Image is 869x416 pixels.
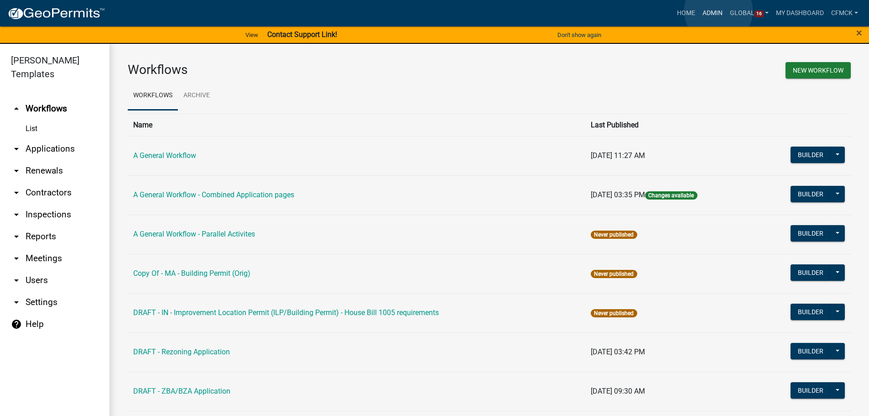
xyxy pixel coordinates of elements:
span: 16 [755,11,764,18]
i: arrow_drop_down [11,231,22,242]
button: Don't show again [554,27,605,42]
button: Close [856,27,862,38]
a: A General Workflow - Parallel Activites [133,230,255,238]
i: arrow_drop_down [11,297,22,308]
a: DRAFT - ZBA/BZA Application [133,387,230,395]
span: [DATE] 03:35 PM [591,190,645,199]
h3: Workflows [128,62,483,78]
a: Home [673,5,699,22]
span: Never published [591,270,637,278]
a: Archive [178,81,215,111]
i: arrow_drop_down [11,253,22,264]
span: [DATE] 03:42 PM [591,348,645,356]
a: Global16 [726,5,773,22]
a: Copy Of - MA - Building Permit (Orig) [133,269,250,278]
a: Admin [699,5,726,22]
button: New Workflow [786,62,851,79]
i: arrow_drop_up [11,103,22,114]
i: help [11,319,22,330]
a: A General Workflow [133,151,196,160]
span: × [856,26,862,39]
a: My Dashboard [772,5,827,22]
strong: Contact Support Link! [267,30,337,39]
button: Builder [791,225,831,242]
i: arrow_drop_down [11,165,22,176]
button: Builder [791,147,831,163]
i: arrow_drop_down [11,209,22,220]
span: [DATE] 11:27 AM [591,151,645,160]
i: arrow_drop_down [11,275,22,286]
a: Workflows [128,81,178,111]
a: A General Workflow - Combined Application pages [133,190,294,199]
a: CFMCK [827,5,862,22]
button: Builder [791,382,831,399]
a: DRAFT - IN - Improvement Location Permit (ILP/Building Permit) - House Bill 1005 requirements [133,308,439,317]
i: arrow_drop_down [11,187,22,198]
span: Changes available [645,191,697,200]
a: DRAFT - Rezoning Application [133,348,230,356]
th: Last Published [585,114,755,136]
span: Never published [591,231,637,239]
i: arrow_drop_down [11,143,22,154]
a: View [242,27,262,42]
th: Name [128,114,585,136]
button: Builder [791,343,831,359]
button: Builder [791,264,831,281]
span: [DATE] 09:30 AM [591,387,645,395]
span: Never published [591,309,637,317]
button: Builder [791,186,831,202]
button: Builder [791,304,831,320]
